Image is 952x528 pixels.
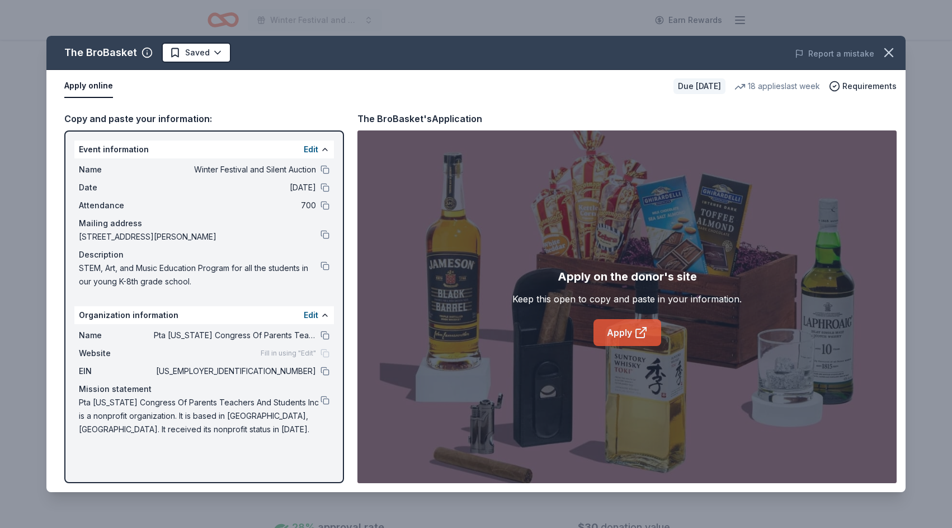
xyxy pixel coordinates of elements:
div: Description [79,248,329,261]
div: Mailing address [79,217,329,230]
div: Keep this open to copy and paste in your information. [512,292,742,306]
div: Apply on the donor's site [558,268,697,286]
span: Attendance [79,199,154,212]
span: 700 [154,199,316,212]
span: Name [79,329,154,342]
span: [DATE] [154,181,316,194]
span: Name [79,163,154,176]
span: Saved [185,46,210,59]
span: Website [79,347,154,360]
div: Copy and paste your information: [64,111,344,126]
span: Requirements [842,80,897,93]
button: Requirements [829,80,897,93]
span: EIN [79,365,154,378]
span: Winter Festival and Silent Auction [154,163,316,176]
button: Apply online [64,74,113,98]
span: STEM, Art, and Music Education Program for all the students in our young K-8th grade school. [79,261,321,288]
div: Event information [74,141,334,158]
span: Pta [US_STATE] Congress Of Parents Teachers And Students Inc is a nonprofit organization. It is b... [79,396,321,436]
div: Due [DATE] [673,78,725,94]
div: Mission statement [79,382,329,396]
span: [STREET_ADDRESS][PERSON_NAME] [79,230,321,244]
span: [US_EMPLOYER_IDENTIFICATION_NUMBER] [154,365,316,378]
span: Pta [US_STATE] Congress Of Parents Teachers And Students Inc [154,329,316,342]
span: Date [79,181,154,194]
button: Report a mistake [795,47,874,60]
button: Edit [304,143,318,156]
div: 18 applies last week [734,80,820,93]
div: Organization information [74,306,334,324]
span: Fill in using "Edit" [261,349,316,358]
div: The BroBasket [64,44,137,62]
a: Apply [593,319,661,346]
button: Saved [162,43,231,63]
button: Edit [304,309,318,322]
div: The BroBasket's Application [357,111,482,126]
